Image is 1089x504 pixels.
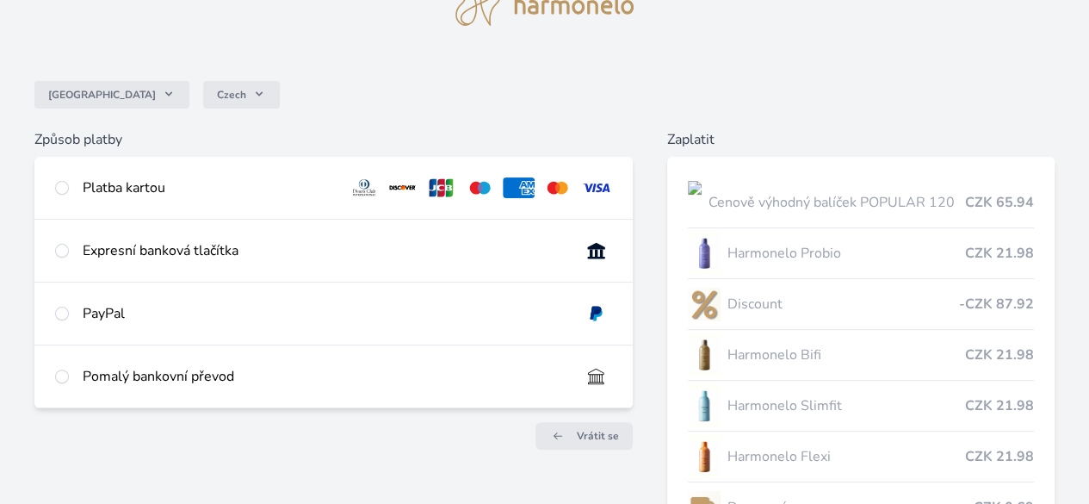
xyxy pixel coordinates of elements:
[688,384,721,427] img: SLIMFIT_se_stinem_x-lo.jpg
[965,395,1034,416] span: CZK 21.98
[464,177,496,198] img: maestro.svg
[203,81,280,109] button: Czech
[708,192,965,213] span: Cenově výhodný balíček POPULAR 120
[688,283,721,326] img: discount-lo.png
[959,294,1034,314] span: -CZK 87.92
[503,177,535,198] img: amex.svg
[48,88,156,102] span: [GEOGRAPHIC_DATA]
[580,303,612,324] img: paypal.svg
[580,177,612,198] img: visa.svg
[541,177,573,198] img: mc.svg
[965,446,1034,467] span: CZK 21.98
[667,129,1055,150] h6: Zaplatit
[577,429,619,443] span: Vrátit se
[83,177,335,198] div: Platba kartou
[349,177,381,198] img: diners.svg
[688,181,702,224] img: popular.jpg
[83,303,566,324] div: PayPal
[580,240,612,261] img: onlineBanking_CZ.svg
[83,240,566,261] div: Expresní banková tlačítka
[688,435,721,478] img: CLEAN_FLEXI_se_stinem_x-hi_(1)-lo.jpg
[965,192,1034,213] span: CZK 65.94
[727,395,965,416] span: Harmonelo Slimfit
[83,366,566,387] div: Pomalý bankovní převod
[387,177,418,198] img: discover.svg
[965,243,1034,264] span: CZK 21.98
[580,366,612,387] img: bankTransfer_IBAN.svg
[727,446,965,467] span: Harmonelo Flexi
[727,345,965,365] span: Harmonelo Bifi
[34,81,189,109] button: [GEOGRAPHIC_DATA]
[727,294,959,314] span: Discount
[688,232,721,275] img: CLEAN_PROBIO_se_stinem_x-lo.jpg
[425,177,457,198] img: jcb.svg
[965,345,1034,365] span: CZK 21.98
[688,333,721,376] img: CLEAN_BIFI_se_stinem_x-lo.jpg
[34,129,633,150] h6: Způsob platby
[727,243,965,264] span: Harmonelo Probio
[535,422,633,450] a: Vrátit se
[217,88,246,102] span: Czech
